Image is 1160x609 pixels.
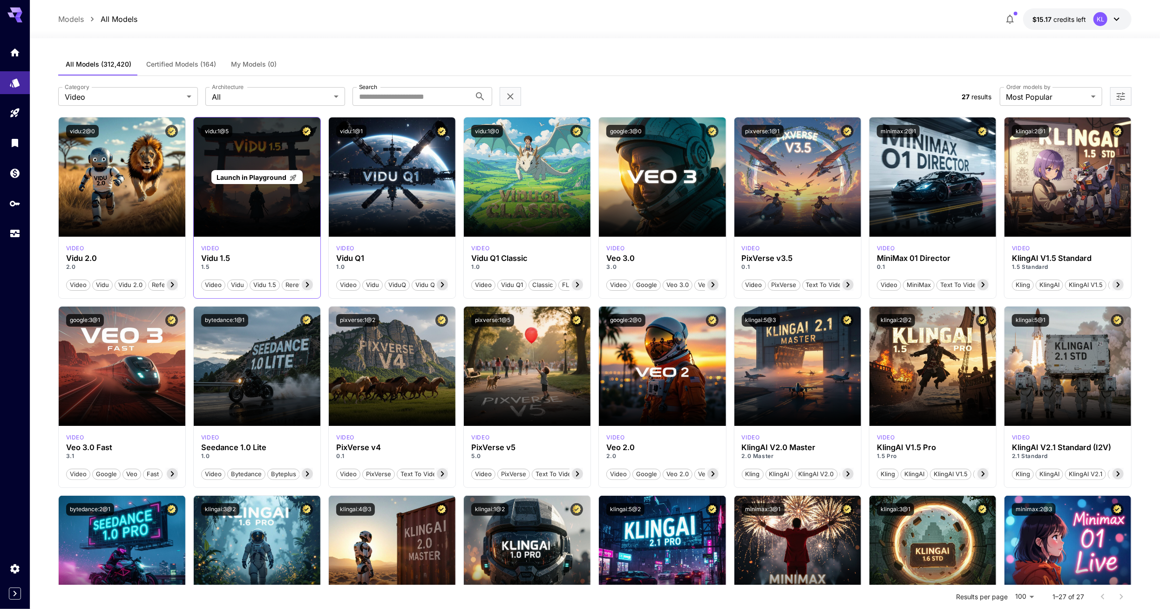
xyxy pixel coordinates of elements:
[201,503,239,516] button: klingai:3@2
[606,254,718,263] div: Veo 3.0
[66,254,178,263] h3: Vidu 2.0
[92,279,113,291] button: Vidu
[1012,279,1034,291] button: Kling
[471,443,583,452] h3: PixVerse v5
[1012,254,1124,263] h3: KlingAI V1.5 Standard
[1012,443,1124,452] h3: KlingAI V2.1 Standard (I2V)
[1006,83,1051,91] label: Order models by
[65,91,183,103] span: Video
[795,468,838,480] button: KlingAI v2.0
[201,263,313,271] p: 1.5
[1065,281,1106,290] span: KlingAI v1.5
[877,443,989,452] h3: KlingAI V1.5 Pro
[1032,14,1086,24] div: $15.167
[1012,452,1124,460] p: 2.1 Standard
[66,433,84,442] p: video
[202,470,225,479] span: Video
[529,279,556,291] button: Classic
[663,281,692,290] span: Veo 3.0
[148,279,186,291] button: Reference
[363,281,382,290] span: Vidu
[706,125,719,137] button: Certified Model – Vetted for best performance and includes a commercial license.
[122,468,141,480] button: Veo
[742,433,760,442] p: video
[471,468,495,480] button: Video
[706,503,719,516] button: Certified Model – Vetted for best performance and includes a commercial license.
[250,281,279,290] span: Vidu 1.5
[877,503,914,516] button: klingai:3@1
[123,470,141,479] span: Veo
[165,125,178,137] button: Certified Model – Vetted for best performance and includes a commercial license.
[1012,244,1030,253] p: video
[974,470,1026,479] span: KlingAI v1.5 Pro
[497,468,530,480] button: PixVerse
[67,281,90,290] span: Video
[937,281,983,290] span: Text To Video
[115,281,146,290] span: Vidu 2.0
[840,468,904,480] button: KlingAI v2.0 Master
[66,468,90,480] button: Video
[903,281,934,290] span: MiniMax
[1036,468,1063,480] button: KlingAI
[1012,470,1033,479] span: Kling
[606,125,645,137] button: google:3@0
[228,281,247,290] span: Vidu
[930,468,971,480] button: KlingAI v1.5
[742,503,785,516] button: minimax:3@1
[606,452,718,460] p: 2.0
[472,281,495,290] span: Video
[66,279,90,291] button: Video
[300,125,313,137] button: Certified Model – Vetted for best performance and includes a commercial license.
[606,263,718,271] p: 3.0
[202,281,225,290] span: Video
[9,47,20,58] div: Home
[66,244,84,253] p: video
[336,433,354,442] p: video
[877,433,895,442] p: video
[471,503,509,516] button: klingai:1@2
[1036,281,1063,290] span: KlingAI
[336,443,448,452] div: PixVerse v4
[1036,279,1063,291] button: KlingAI
[742,254,854,263] div: PixVerse v3.5
[336,503,375,516] button: klingai:4@3
[877,279,901,291] button: Video
[435,314,448,327] button: Certified Model – Vetted for best performance and includes a commercial license.
[435,125,448,137] button: Certified Model – Vetted for best performance and includes a commercial license.
[336,263,448,271] p: 1.0
[201,254,313,263] div: Vidu 1.5
[1011,590,1038,603] div: 100
[663,468,692,480] button: Veo 2.0
[742,279,766,291] button: Video
[337,281,360,290] span: Video
[471,452,583,460] p: 5.0
[976,314,989,327] button: Certified Model – Vetted for best performance and includes a commercial license.
[9,198,20,209] div: API Keys
[336,254,448,263] h3: Vidu Q1
[9,563,20,575] div: Settings
[101,14,137,25] p: All Models
[92,468,121,480] button: Google
[1012,433,1030,442] div: klingai_2_1_std
[742,443,854,452] h3: KlingAI V2.0 Master
[66,503,114,516] button: bytedance:2@1
[841,125,854,137] button: Certified Model – Vetted for best performance and includes a commercial license.
[472,470,495,479] span: Video
[336,279,360,291] button: Video
[766,470,793,479] span: KlingAI
[1111,503,1124,516] button: Certified Model – Vetted for best performance and includes a commercial license.
[606,443,718,452] div: Veo 2.0
[559,281,584,290] span: FLF2V
[282,281,319,290] span: Rerefence
[768,281,800,290] span: PixVerse
[201,314,248,327] button: bytedance:1@1
[165,503,178,516] button: Certified Model – Vetted for best performance and includes a commercial license.
[742,452,854,460] p: 2.0 Master
[143,470,162,479] span: Fast
[841,314,854,327] button: Certified Model – Vetted for best performance and includes a commercial license.
[766,468,793,480] button: KlingAI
